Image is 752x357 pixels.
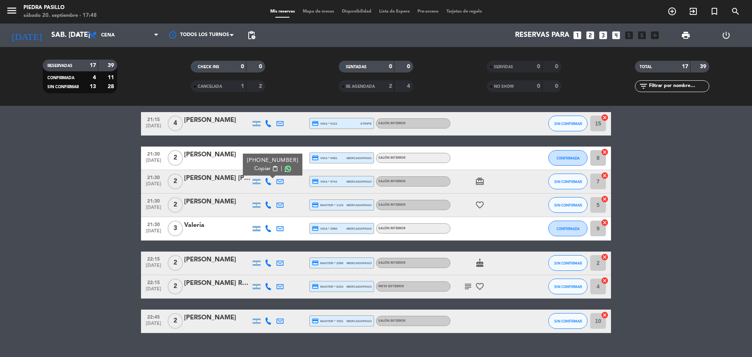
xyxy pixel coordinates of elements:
i: filter_list [639,82,648,91]
strong: 0 [537,83,540,89]
i: cake [475,258,484,268]
strong: 0 [407,64,412,69]
i: credit_card [312,178,319,185]
strong: 2 [259,83,264,89]
button: SIN CONFIRMAR [548,313,587,329]
span: Salón Interior [378,180,405,183]
span: Pre-acceso [414,9,443,14]
i: looks_6 [637,30,647,40]
i: card_giftcard [475,177,484,186]
span: CONFIRMADA [47,76,74,80]
span: Salón Interior [378,319,405,323]
strong: 17 [682,64,688,69]
i: search [731,7,740,16]
span: mercadopago [347,203,372,208]
div: [PHONE_NUMBER] [247,156,298,165]
span: SIN CONFIRMAR [554,121,582,126]
i: cancel [601,172,609,179]
i: cancel [601,195,609,203]
span: Disponibilidad [338,9,375,14]
i: [DATE] [6,27,47,44]
div: [PERSON_NAME] [184,150,251,160]
span: master * 7831 [312,317,343,324]
span: SIN CONFIRMAR [554,319,582,323]
span: Patio Exterior [378,285,404,288]
i: credit_card [312,259,319,266]
span: 4 [168,116,183,131]
strong: 1 [241,83,244,89]
strong: 0 [555,83,560,89]
span: SENTADAS [346,65,367,69]
span: [DATE] [144,158,163,167]
span: 2 [168,150,183,166]
button: SIN CONFIRMAR [548,255,587,271]
span: visa * 0121 [312,120,337,127]
i: menu [6,5,18,16]
span: print [681,31,691,40]
i: exit_to_app [689,7,698,16]
span: visa * 9741 [312,178,337,185]
span: SIN CONFIRMAR [47,85,79,89]
span: | [281,165,282,173]
span: 22:45 [144,312,163,321]
span: 21:30 [144,220,163,229]
span: 3 [168,221,183,236]
span: CONFIRMADA [557,227,580,231]
span: 2 [168,279,183,294]
div: Piedra Pasillo [23,4,97,12]
strong: 17 [90,63,96,68]
span: [DATE] [144,228,163,237]
strong: 0 [389,64,392,69]
div: [PERSON_NAME] [184,197,251,207]
span: mercadopago [347,319,372,324]
i: favorite_border [475,282,484,291]
strong: 39 [108,63,116,68]
i: arrow_drop_down [73,31,82,40]
span: [DATE] [144,321,163,330]
span: Mapa de mesas [299,9,338,14]
input: Filtrar por nombre... [648,82,709,91]
span: [DATE] [144,286,163,295]
span: CANCELADA [198,85,222,89]
i: turned_in_not [710,7,719,16]
span: CHECK INS [198,65,219,69]
div: sábado 20. septiembre - 17:48 [23,12,97,20]
span: 22:15 [144,254,163,263]
i: credit_card [312,317,319,324]
i: credit_card [312,120,319,127]
div: [PERSON_NAME] Rger [184,278,251,288]
i: looks_4 [611,30,621,40]
span: TOTAL [640,65,652,69]
span: [DATE] [144,123,163,132]
span: stripe [360,121,372,126]
span: 21:30 [144,173,163,182]
strong: 39 [700,64,708,69]
span: 21:30 [144,196,163,205]
strong: 4 [93,75,96,80]
button: SIN CONFIRMAR [548,197,587,213]
strong: 2 [389,83,392,89]
i: cancel [601,219,609,227]
span: master * 1123 [312,201,343,208]
i: looks_3 [598,30,608,40]
span: mercadopago [347,226,372,231]
span: 2 [168,313,183,329]
span: mercadopago [347,261,372,266]
i: credit_card [312,154,319,161]
strong: 0 [537,64,540,69]
strong: 0 [259,64,264,69]
button: menu [6,5,18,19]
span: Tarjetas de regalo [443,9,486,14]
strong: 4 [407,83,412,89]
span: SIN CONFIRMAR [554,179,582,184]
div: [PERSON_NAME] [PERSON_NAME] [184,173,251,183]
span: SIN CONFIRMAR [554,261,582,265]
span: SIN CONFIRMAR [554,203,582,207]
span: Salón Interior [378,261,405,265]
i: cancel [601,253,609,261]
span: visa * 5491 [312,154,337,161]
span: master * 6223 [312,283,343,290]
i: power_settings_new [721,31,731,40]
span: RESERVADAS [47,64,72,68]
span: Salón Interior [378,203,405,207]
